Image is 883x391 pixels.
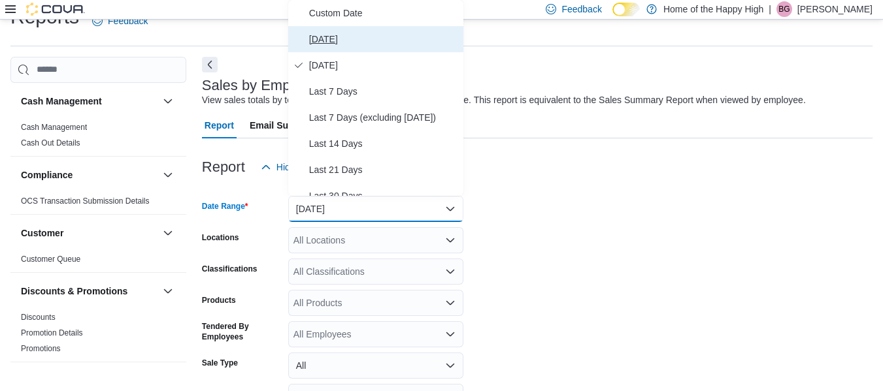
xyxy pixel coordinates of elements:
[21,168,73,181] h3: Compliance
[202,232,239,243] label: Locations
[160,167,176,183] button: Compliance
[309,162,458,178] span: Last 21 Days
[21,227,63,240] h3: Customer
[87,8,153,34] a: Feedback
[205,112,234,138] span: Report
[309,57,458,73] span: [DATE]
[21,285,127,298] h3: Discounts & Promotions
[202,264,258,274] label: Classifications
[21,122,87,133] span: Cash Management
[21,254,80,264] span: Customer Queue
[21,168,158,181] button: Compliance
[21,374,56,387] h3: Finance
[21,196,150,206] a: OCS Transaction Submission Details
[561,3,601,16] span: Feedback
[276,161,345,174] span: Hide Parameters
[21,374,158,387] button: Finance
[108,14,148,27] span: Feedback
[202,295,236,305] label: Products
[21,343,61,354] span: Promotions
[10,251,186,272] div: Customer
[445,329,456,339] button: Open list of options
[21,313,56,322] a: Discounts
[160,283,176,299] button: Discounts & Promotions
[21,196,150,206] span: OCS Transaction Submission Details
[309,31,458,47] span: [DATE]
[10,119,186,156] div: Cash Management
[445,266,456,277] button: Open list of options
[202,321,283,342] label: Tendered By Employees
[160,93,176,109] button: Cash Management
[202,93,806,107] div: View sales totals by tendered employee for a specified date range. This report is equivalent to t...
[21,328,83,338] span: Promotion Details
[21,255,80,264] a: Customer Queue
[250,112,333,138] span: Email Subscription
[21,95,102,108] h3: Cash Management
[769,1,771,17] p: |
[21,312,56,322] span: Discounts
[21,328,83,337] a: Promotion Details
[10,309,186,362] div: Discounts & Promotions
[797,1,873,17] p: [PERSON_NAME]
[309,5,458,21] span: Custom Date
[309,110,458,125] span: Last 7 Days (excluding [DATE])
[309,188,458,204] span: Last 30 Days
[663,1,763,17] p: Home of the Happy High
[288,352,463,379] button: All
[21,344,61,353] a: Promotions
[202,78,399,93] h3: Sales by Employee (Tendered)
[202,159,245,175] h3: Report
[21,95,158,108] button: Cash Management
[612,3,640,16] input: Dark Mode
[21,123,87,132] a: Cash Management
[26,3,85,16] img: Cova
[288,196,463,222] button: [DATE]
[202,201,248,211] label: Date Range
[778,1,790,17] span: BG
[21,285,158,298] button: Discounts & Promotions
[160,373,176,388] button: Finance
[202,358,238,368] label: Sale Type
[776,1,792,17] div: Bryton Garstin
[10,193,186,214] div: Compliance
[309,136,458,151] span: Last 14 Days
[445,298,456,308] button: Open list of options
[160,225,176,241] button: Customer
[21,227,158,240] button: Customer
[612,16,613,17] span: Dark Mode
[256,154,350,180] button: Hide Parameters
[309,84,458,99] span: Last 7 Days
[445,235,456,245] button: Open list of options
[21,138,80,148] a: Cash Out Details
[202,57,218,72] button: Next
